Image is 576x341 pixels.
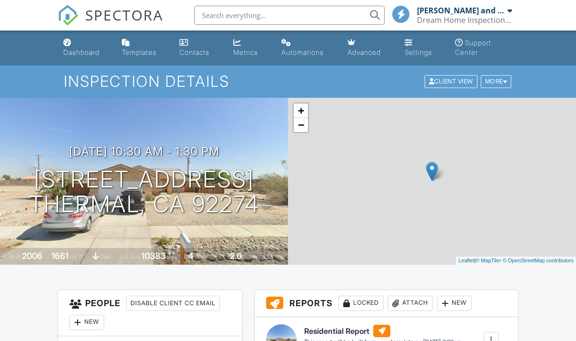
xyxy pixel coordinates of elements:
[58,5,79,26] img: The Best Home Inspection Software - Spectora
[294,118,308,132] a: Zoom out
[294,103,308,118] a: Zoom in
[69,145,219,158] h3: [DATE] 10:30 am - 1:30 pm
[405,48,432,56] div: Settings
[338,296,384,311] div: Locked
[481,75,512,88] div: More
[70,315,104,330] div: New
[64,73,512,90] h1: Inspection Details
[451,34,516,62] a: Support Center
[387,296,433,311] div: Attach
[22,251,42,261] div: 2006
[425,75,477,88] div: Client View
[455,39,491,56] div: Support Center
[51,251,69,261] div: 1661
[243,253,270,260] span: bathrooms
[255,290,518,317] h3: Reports
[118,34,168,62] a: Templates
[503,258,574,263] a: © OpenStreetMap contributors
[85,5,163,25] span: SPECTORA
[230,251,242,261] div: 2.0
[424,77,480,84] a: Client View
[179,48,209,56] div: Contacts
[167,253,179,260] span: sq.ft.
[348,48,381,56] div: Advanced
[229,34,270,62] a: Metrics
[304,325,461,337] h6: Residential Report
[437,296,472,311] div: New
[195,253,221,260] span: bedrooms
[63,48,99,56] div: Dashboard
[10,253,20,260] span: Built
[70,253,83,260] span: sq. ft.
[233,48,258,56] div: Metrics
[122,48,157,56] div: Templates
[58,13,163,33] a: SPECTORA
[60,34,110,62] a: Dashboard
[176,34,222,62] a: Contacts
[278,34,337,62] a: Automations (Basic)
[58,290,242,336] h3: People
[29,167,259,217] h1: [STREET_ADDRESS] Thermal, CA 92274
[458,258,474,263] a: Leaflet
[417,15,512,25] div: Dream Home Inspections LLC
[194,6,385,25] input: Search everything...
[281,48,324,56] div: Automations
[344,34,393,62] a: Advanced
[401,34,444,62] a: Settings
[456,257,576,265] div: |
[476,258,501,263] a: © MapTiler
[126,296,220,311] div: Disable Client CC Email
[417,6,505,15] div: [PERSON_NAME] and [PERSON_NAME]
[120,253,140,260] span: Lot Size
[188,251,193,261] div: 4
[141,251,166,261] div: 10383
[100,253,111,260] span: slab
